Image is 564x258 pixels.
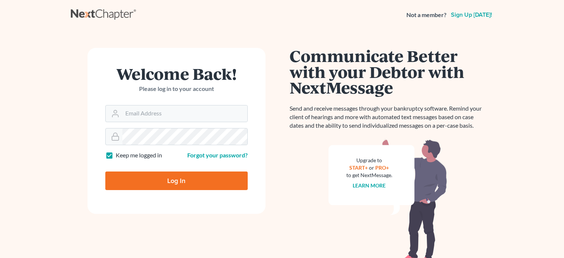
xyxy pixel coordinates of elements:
h1: Communicate Better with your Debtor with NextMessage [290,48,486,95]
a: START+ [349,164,368,171]
a: Learn more [353,182,386,189]
a: Forgot your password? [187,151,248,159]
strong: Not a member? [406,11,446,19]
div: to get NextMessage. [346,172,392,179]
span: or [369,164,374,171]
input: Email Address [122,105,247,122]
p: Please log in to your account [105,85,248,93]
a: PRO+ [375,164,389,171]
a: Sign up [DATE]! [449,12,494,18]
h1: Welcome Back! [105,66,248,82]
div: Upgrade to [346,157,392,164]
label: Keep me logged in [116,151,162,160]
p: Send and receive messages through your bankruptcy software. Remind your client of hearings and mo... [290,104,486,130]
input: Log In [105,172,248,190]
